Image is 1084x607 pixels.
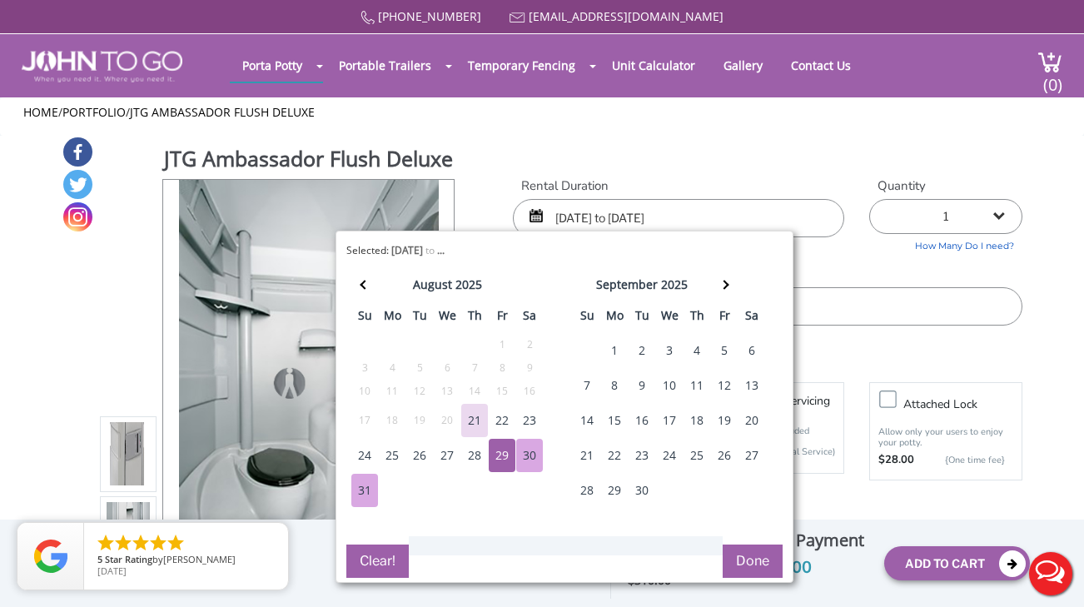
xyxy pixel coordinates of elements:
th: mo [379,304,406,334]
strong: $28.00 [878,452,914,469]
div: 17 [351,411,378,430]
img: JOHN to go [22,51,182,82]
label: Rental Duration [513,177,844,195]
div: 24 [351,439,378,472]
div: 10 [351,382,378,401]
span: [PERSON_NAME] [163,553,236,565]
div: 27 [434,439,460,472]
span: by [97,555,275,566]
li:  [96,533,116,553]
button: Clear! [346,545,409,578]
div: 18 [684,404,710,437]
div: 10 [656,369,683,402]
th: mo [601,304,629,334]
button: Done [723,545,783,578]
div: 25 [684,439,710,472]
b: [DATE] [391,243,423,257]
img: cart a [1037,51,1062,73]
div: 30 [516,439,543,472]
button: Live Chat [1017,540,1084,607]
span: (0) [1043,60,1063,96]
a: Portable Trailers [326,49,444,82]
div: 28 [574,474,600,507]
th: su [574,304,601,334]
div: 29 [489,439,515,472]
div: 19 [406,411,433,430]
div: 3 [656,334,683,367]
span: Selected: [346,243,389,257]
div: 14 [574,404,600,437]
img: Mail [510,12,525,23]
div: 7 [461,359,488,377]
span: 5 [97,553,102,565]
div: 26 [406,439,433,472]
th: su [351,304,379,334]
div: 5 [711,334,738,367]
div: 31 [351,474,378,507]
div: 23 [516,404,543,437]
div: 26 [711,439,738,472]
div: 20 [434,411,460,430]
div: 2025 [661,273,688,296]
div: 30 [629,474,655,507]
img: Call [361,11,375,25]
div: 7 [574,369,600,402]
h1: JTG Ambassador Flush Deluxe [164,144,455,177]
div: 16 [516,382,543,401]
th: th [684,304,711,334]
div: 8 [601,369,628,402]
span: [DATE] [97,565,127,577]
div: 13 [434,382,460,401]
a: Instagram [63,202,92,231]
a: Porta Potty [230,49,315,82]
div: 17 [656,404,683,437]
input: Start date | End date [513,199,844,237]
div: 11 [379,382,405,401]
th: th [461,304,489,334]
div: 1 [601,334,628,367]
div: 8 [489,359,515,377]
div: 4 [379,359,405,377]
div: 22 [601,439,628,472]
div: september [596,273,658,296]
a: Facebook [63,137,92,167]
p: Allow only your users to enjoy your potty. [878,426,1013,448]
div: 21 [461,404,488,437]
th: we [656,304,684,334]
div: 12 [711,369,738,402]
div: 4 [684,334,710,367]
th: sa [516,304,544,334]
th: tu [406,304,434,334]
label: Quantity [869,177,1022,195]
th: sa [738,304,766,334]
a: [EMAIL_ADDRESS][DOMAIN_NAME] [529,8,723,24]
div: 13 [738,369,765,402]
strong: $ [628,573,671,589]
div: 12 [406,382,433,401]
div: 22 [489,404,515,437]
div: 2 [516,336,543,354]
span: 310.00 [634,572,671,588]
div: august [413,273,452,296]
li:  [166,533,186,553]
div: 3 [351,359,378,377]
th: fr [489,304,516,334]
span: Star Rating [105,553,152,565]
div: 15 [601,404,628,437]
li:  [148,533,168,553]
a: JTG Ambassador Flush Deluxe [130,104,315,120]
b: ... [437,243,445,257]
div: 20 [738,404,765,437]
div: 29 [601,474,628,507]
img: Review Rating [34,540,67,573]
a: Twitter [63,170,92,199]
div: 15 [489,382,515,401]
li:  [131,533,151,553]
th: fr [711,304,738,334]
div: 6 [738,334,765,367]
div: 16 [629,404,655,437]
div: 28 [461,439,488,472]
p: {One time fee} [922,452,1005,469]
a: Unit Calculator [599,49,708,82]
a: Home [23,104,58,120]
